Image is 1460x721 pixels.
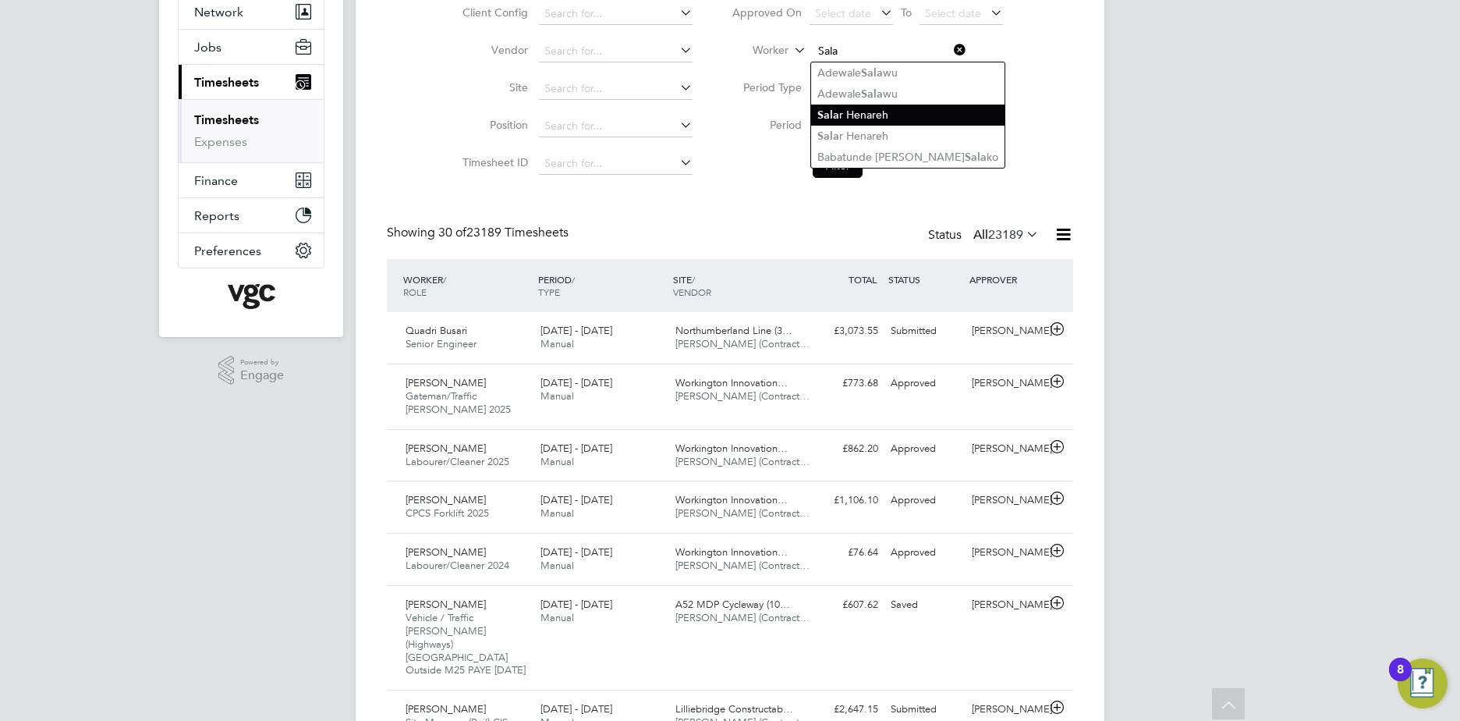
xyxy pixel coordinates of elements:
[673,286,711,298] span: VENDOR
[1397,669,1404,690] div: 8
[406,376,486,389] span: [PERSON_NAME]
[540,559,574,572] span: Manual
[966,540,1047,566] div: [PERSON_NAME]
[540,376,612,389] span: [DATE] - [DATE]
[675,506,810,520] span: [PERSON_NAME] (Contract…
[540,337,574,350] span: Manual
[179,233,324,268] button: Preferences
[458,155,528,169] label: Timesheet ID
[406,559,509,572] span: Labourer/Cleaner 2024
[966,318,1047,344] div: [PERSON_NAME]
[540,442,612,455] span: [DATE] - [DATE]
[811,147,1005,168] li: Babatunde [PERSON_NAME] ko
[692,273,695,286] span: /
[861,66,883,80] b: Sala
[179,163,324,197] button: Finance
[572,273,575,286] span: /
[675,389,810,403] span: [PERSON_NAME] (Contract…
[540,506,574,520] span: Manual
[240,369,284,382] span: Engage
[988,227,1023,243] span: 23189
[458,80,528,94] label: Site
[966,371,1047,396] div: [PERSON_NAME]
[539,115,693,137] input: Search for...
[732,80,802,94] label: Period Type
[406,455,509,468] span: Labourer/Cleaner 2025
[406,506,489,520] span: CPCS Forklift 2025
[861,87,883,101] b: Sala
[406,598,486,611] span: [PERSON_NAME]
[811,126,1005,147] li: r Henareh
[675,702,793,716] span: Lilliebridge Constructab…
[966,436,1047,462] div: [PERSON_NAME]
[194,208,239,223] span: Reports
[884,318,966,344] div: Submitted
[539,153,693,175] input: Search for...
[732,118,802,132] label: Period
[675,611,810,624] span: [PERSON_NAME] (Contract…
[675,376,788,389] span: Workington Innovation…
[966,592,1047,618] div: [PERSON_NAME]
[403,286,427,298] span: ROLE
[443,273,446,286] span: /
[438,225,569,240] span: 23189 Timesheets
[534,265,669,306] div: PERIOD
[458,43,528,57] label: Vendor
[884,540,966,566] div: Approved
[675,545,788,559] span: Workington Innovation…
[675,455,810,468] span: [PERSON_NAME] (Contract…
[811,83,1005,105] li: Adewale wu
[803,540,884,566] div: £76.64
[928,225,1042,247] div: Status
[965,151,987,164] b: Sala
[540,545,612,559] span: [DATE] - [DATE]
[179,99,324,162] div: Timesheets
[884,436,966,462] div: Approved
[387,225,572,241] div: Showing
[966,488,1047,513] div: [PERSON_NAME]
[194,5,243,20] span: Network
[803,592,884,618] div: £607.62
[815,6,871,20] span: Select date
[406,389,511,416] span: Gateman/Traffic [PERSON_NAME] 2025
[540,389,574,403] span: Manual
[817,108,839,122] b: Sala
[896,2,916,23] span: To
[884,371,966,396] div: Approved
[884,592,966,618] div: Saved
[539,78,693,100] input: Search for...
[811,62,1005,83] li: Adewale wu
[973,227,1039,243] label: All
[218,356,285,385] a: Powered byEngage
[179,198,324,233] button: Reports
[1398,659,1448,709] button: Open Resource Center, 8 new notifications
[538,286,560,298] span: TYPE
[458,5,528,20] label: Client Config
[803,318,884,344] div: £3,073.55
[675,337,810,350] span: [PERSON_NAME] (Contract…
[803,488,884,513] div: £1,106.10
[179,65,324,99] button: Timesheets
[406,545,486,559] span: [PERSON_NAME]
[675,493,788,506] span: Workington Innovation…
[675,442,788,455] span: Workington Innovation…
[179,30,324,64] button: Jobs
[675,324,792,337] span: Northumberland Line (3…
[540,598,612,611] span: [DATE] - [DATE]
[539,41,693,62] input: Search for...
[406,442,486,455] span: [PERSON_NAME]
[194,173,238,188] span: Finance
[732,5,802,20] label: Approved On
[438,225,466,240] span: 30 of
[539,3,693,25] input: Search for...
[925,6,981,20] span: Select date
[406,493,486,506] span: [PERSON_NAME]
[406,702,486,716] span: [PERSON_NAME]
[803,371,884,396] div: £773.68
[406,337,477,350] span: Senior Engineer
[399,265,534,306] div: WORKER
[194,112,259,127] a: Timesheets
[540,493,612,506] span: [DATE] - [DATE]
[406,611,526,677] span: Vehicle / Traffic [PERSON_NAME] (Highways) [GEOGRAPHIC_DATA] Outside M25 PAYE [DATE]
[817,130,839,143] b: Sala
